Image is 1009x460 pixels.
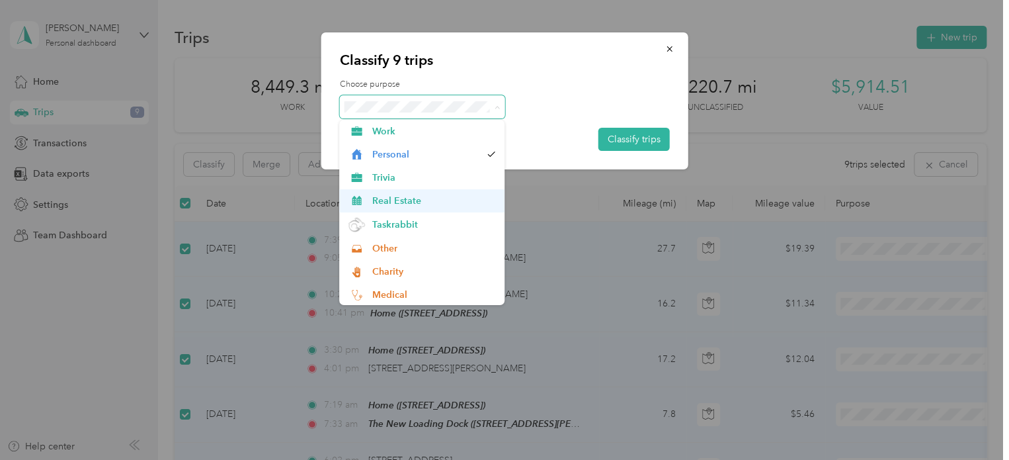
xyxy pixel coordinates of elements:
[372,148,481,161] span: Personal
[372,171,495,185] span: Trivia
[372,242,495,255] span: Other
[348,217,365,233] img: Legacy Icon [Taskrabbit]
[372,288,495,302] span: Medical
[372,194,495,208] span: Real Estate
[598,128,670,151] button: Classify trips
[372,218,495,232] span: Taskrabbit
[372,124,495,138] span: Work
[340,51,670,69] p: Classify 9 trips
[372,265,495,279] span: Charity
[935,386,1009,460] iframe: Everlance-gr Chat Button Frame
[340,79,670,91] label: Choose purpose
